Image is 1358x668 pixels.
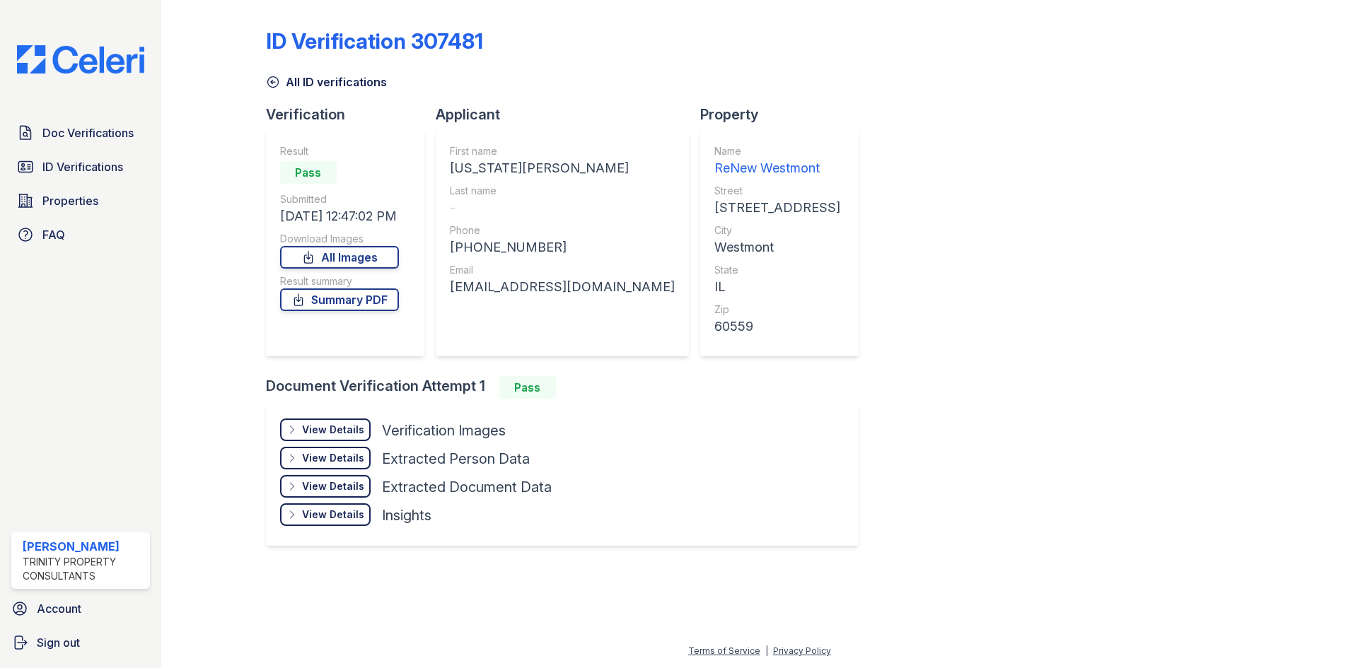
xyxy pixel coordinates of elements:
[42,124,134,141] span: Doc Verifications
[302,508,364,522] div: View Details
[37,634,80,651] span: Sign out
[280,161,337,184] div: Pass
[302,451,364,465] div: View Details
[280,232,399,246] div: Download Images
[11,119,150,147] a: Doc Verifications
[6,628,156,657] a: Sign out
[450,223,675,238] div: Phone
[280,206,399,226] div: [DATE] 12:47:02 PM
[382,505,431,525] div: Insights
[688,645,760,656] a: Terms of Service
[450,277,675,297] div: [EMAIL_ADDRESS][DOMAIN_NAME]
[773,645,831,656] a: Privacy Policy
[280,288,399,311] a: Summary PDF
[23,538,144,555] div: [PERSON_NAME]
[11,153,150,181] a: ID Verifications
[700,105,870,124] div: Property
[714,144,840,178] a: Name ReNew Westmont
[765,645,768,656] div: |
[42,158,123,175] span: ID Verifications
[714,317,840,336] div: 60559
[450,198,675,218] div: -
[450,144,675,158] div: First name
[382,477,552,497] div: Extracted Document Data
[714,277,840,297] div: IL
[714,223,840,238] div: City
[302,423,364,437] div: View Details
[499,376,556,399] div: Pass
[450,158,675,178] div: [US_STATE][PERSON_NAME]
[382,421,506,440] div: Verification Images
[280,246,399,269] a: All Images
[714,144,840,158] div: Name
[280,144,399,158] div: Result
[450,238,675,257] div: [PHONE_NUMBER]
[714,184,840,198] div: Street
[23,555,144,583] div: Trinity Property Consultants
[6,45,156,74] img: CE_Logo_Blue-a8612792a0a2168367f1c8372b55b34899dd931a85d93a1a3d3e32e68fde9ad4.png
[714,158,840,178] div: ReNew Westmont
[714,198,840,218] div: [STREET_ADDRESS]
[302,479,364,493] div: View Details
[714,238,840,257] div: Westmont
[382,449,530,469] div: Extracted Person Data
[280,192,399,206] div: Submitted
[714,303,840,317] div: Zip
[266,376,870,399] div: Document Verification Attempt 1
[436,105,700,124] div: Applicant
[266,74,387,90] a: All ID verifications
[42,192,98,209] span: Properties
[714,263,840,277] div: State
[266,28,483,54] div: ID Verification 307481
[450,263,675,277] div: Email
[266,105,436,124] div: Verification
[1299,611,1344,654] iframe: chat widget
[11,187,150,215] a: Properties
[37,600,81,617] span: Account
[42,226,65,243] span: FAQ
[6,594,156,623] a: Account
[450,184,675,198] div: Last name
[280,274,399,288] div: Result summary
[11,221,150,249] a: FAQ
